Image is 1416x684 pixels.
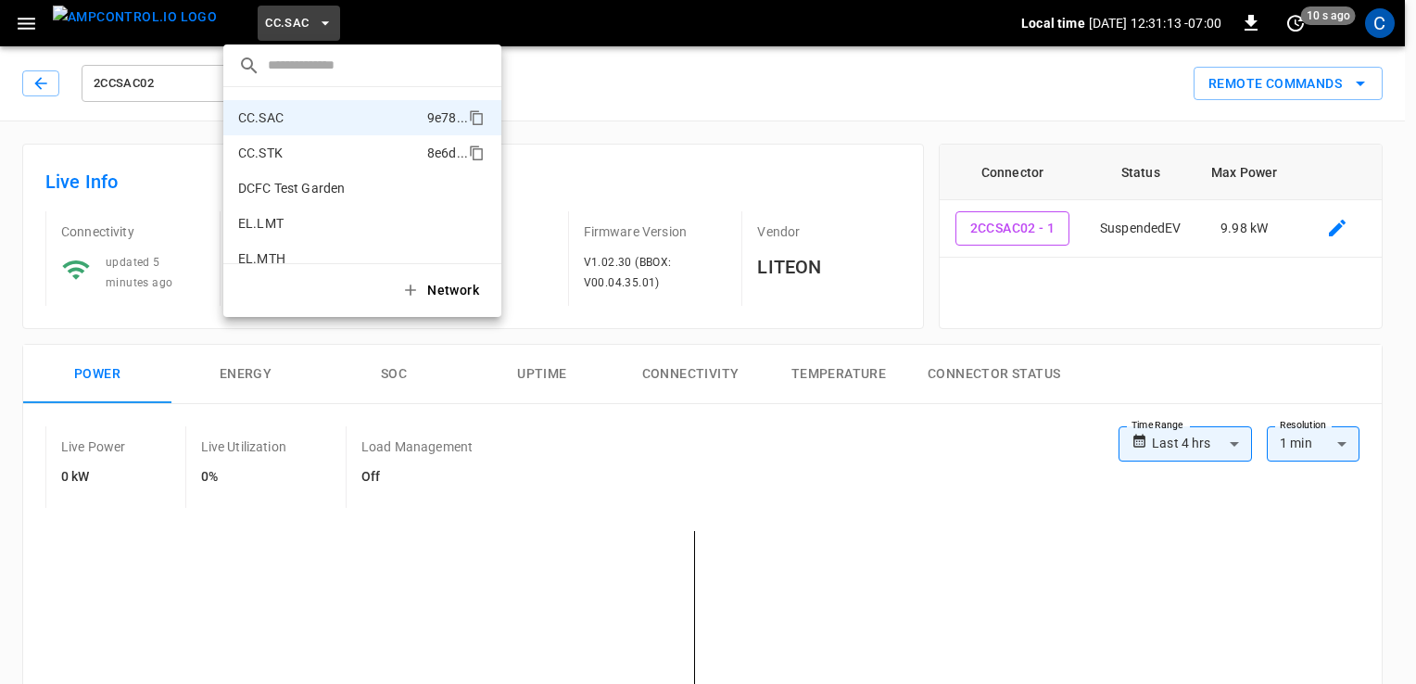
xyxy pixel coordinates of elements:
div: copy [467,107,487,129]
p: EL.LMT [238,214,420,233]
p: EL.MTH [238,249,419,268]
button: Network [390,272,494,310]
p: CC.SAC [238,108,420,127]
div: copy [467,142,487,164]
p: DCFC Test Garden [238,179,419,197]
p: CC.STK [238,144,420,162]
